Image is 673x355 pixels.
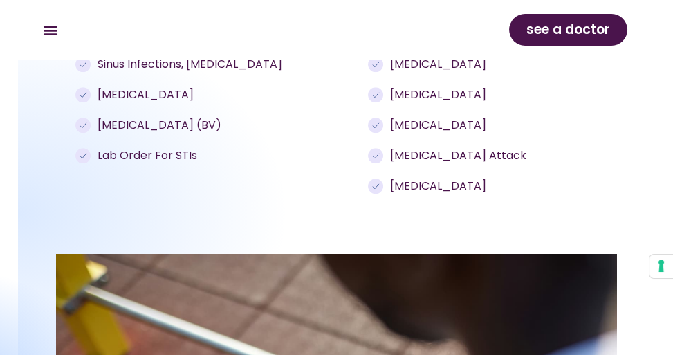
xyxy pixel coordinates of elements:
button: Your consent preferences for tracking technologies [649,255,673,278]
a: [MEDICAL_DATA] [75,87,361,103]
a: [MEDICAL_DATA] attack [368,147,601,164]
span: [MEDICAL_DATA] [94,87,194,103]
span: Sinus infections, [MEDICAL_DATA] [94,56,282,73]
a: see a doctor [509,14,627,46]
span: Lab order for STIs [94,147,197,164]
span: [MEDICAL_DATA] attack [387,147,526,164]
div: Menu Toggle [39,19,62,42]
span: see a doctor [526,19,610,41]
span: [MEDICAL_DATA] [387,87,486,103]
a: [MEDICAL_DATA] (BV) [75,117,361,134]
span: [MEDICAL_DATA] [387,56,486,73]
span: [MEDICAL_DATA] (BV) [94,117,221,134]
span: [MEDICAL_DATA] [387,117,486,134]
span: [MEDICAL_DATA] [387,178,486,194]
